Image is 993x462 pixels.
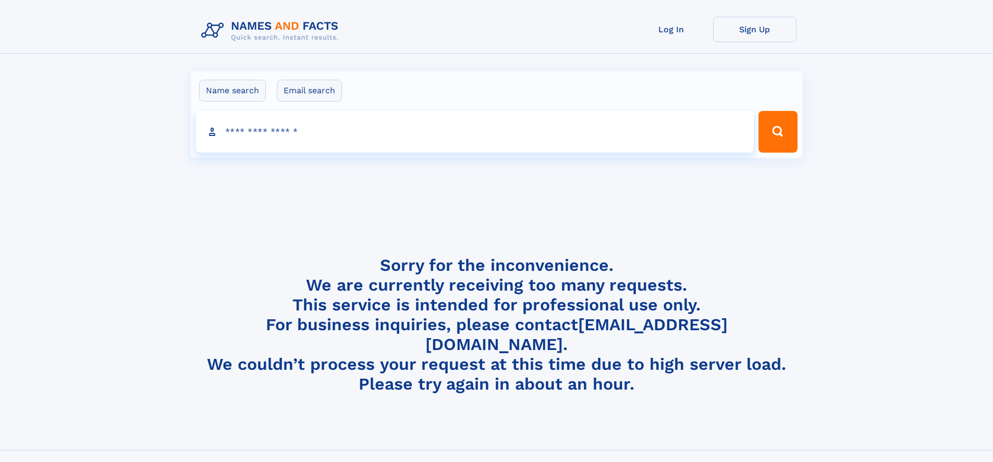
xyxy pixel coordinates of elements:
[197,17,347,45] img: Logo Names and Facts
[425,315,728,354] a: [EMAIL_ADDRESS][DOMAIN_NAME]
[197,255,796,394] h4: Sorry for the inconvenience. We are currently receiving too many requests. This service is intend...
[277,80,342,102] label: Email search
[713,17,796,42] a: Sign Up
[199,80,266,102] label: Name search
[196,111,754,153] input: search input
[630,17,713,42] a: Log In
[758,111,797,153] button: Search Button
